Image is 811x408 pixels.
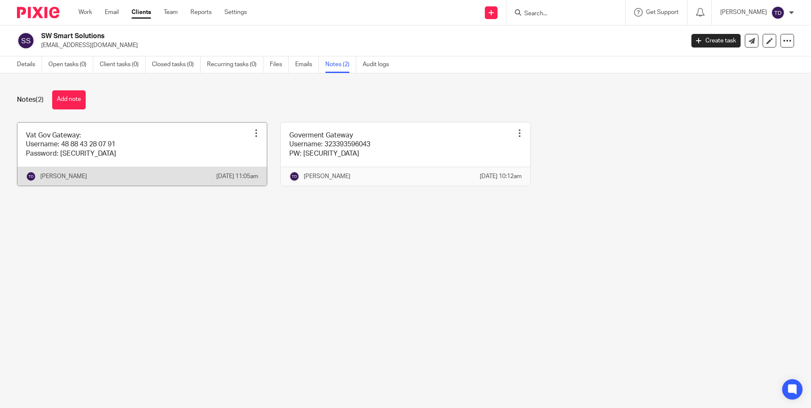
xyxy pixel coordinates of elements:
[152,56,201,73] a: Closed tasks (0)
[17,95,44,104] h1: Notes
[304,172,350,181] p: [PERSON_NAME]
[26,171,36,182] img: svg%3E
[325,56,356,73] a: Notes (2)
[100,56,145,73] a: Client tasks (0)
[40,172,87,181] p: [PERSON_NAME]
[164,8,178,17] a: Team
[17,7,59,18] img: Pixie
[78,8,92,17] a: Work
[771,6,785,20] img: svg%3E
[105,8,119,17] a: Email
[17,32,35,50] img: svg%3E
[190,8,212,17] a: Reports
[480,172,522,181] p: [DATE] 10:12am
[289,171,299,182] img: svg%3E
[41,32,551,41] h2: SW Smart Solutions
[41,41,679,50] p: [EMAIL_ADDRESS][DOMAIN_NAME]
[52,90,86,109] button: Add note
[36,96,44,103] span: (2)
[17,56,42,73] a: Details
[691,34,741,48] a: Create task
[131,8,151,17] a: Clients
[363,56,395,73] a: Audit logs
[646,9,679,15] span: Get Support
[295,56,319,73] a: Emails
[270,56,289,73] a: Files
[523,10,600,18] input: Search
[224,8,247,17] a: Settings
[48,56,93,73] a: Open tasks (0)
[720,8,767,17] p: [PERSON_NAME]
[207,56,263,73] a: Recurring tasks (0)
[216,172,258,181] p: [DATE] 11:05am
